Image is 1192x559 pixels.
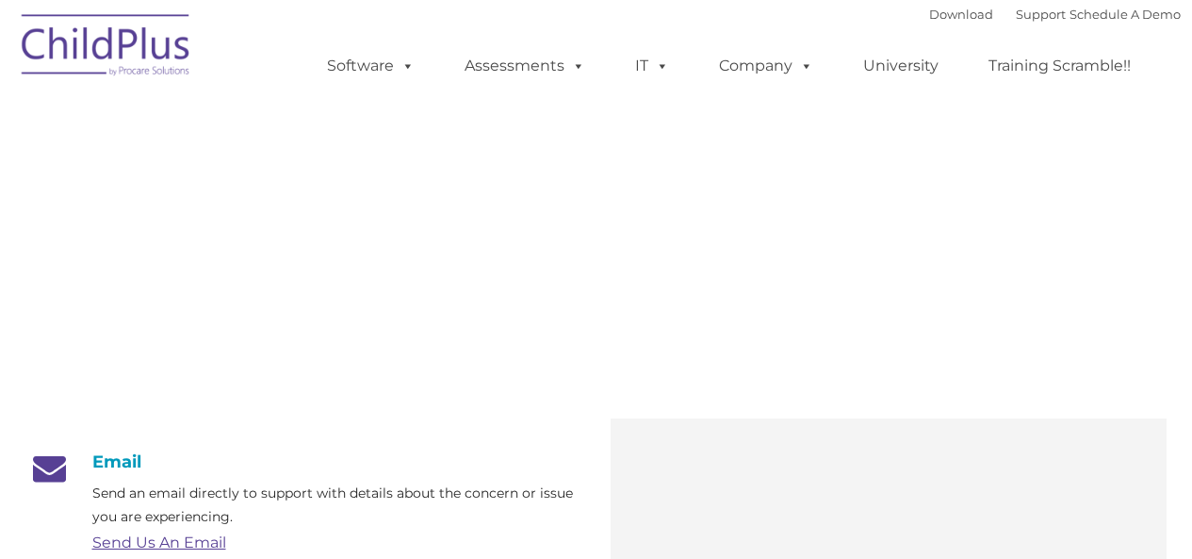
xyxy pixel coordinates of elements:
[616,47,688,85] a: IT
[12,1,201,95] img: ChildPlus by Procare Solutions
[1016,7,1066,22] a: Support
[844,47,957,85] a: University
[92,534,226,551] a: Send Us An Email
[929,7,993,22] a: Download
[92,482,582,529] p: Send an email directly to support with details about the concern or issue you are experiencing.
[929,7,1181,22] font: |
[1070,7,1181,22] a: Schedule A Demo
[970,47,1150,85] a: Training Scramble!!
[446,47,604,85] a: Assessments
[700,47,832,85] a: Company
[308,47,433,85] a: Software
[26,452,582,472] h4: Email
